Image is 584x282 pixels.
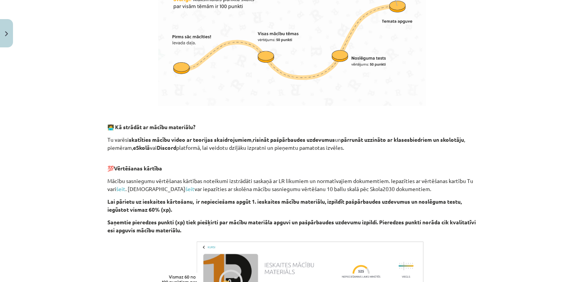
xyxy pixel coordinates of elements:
[253,136,335,143] strong: risināt pašpārbaudes uzdevumus
[107,156,477,172] p: 💯
[133,144,150,151] strong: eSkolā
[341,136,464,143] strong: pārrunāt uzzināto ar klasesbiedriem un skolotāju
[5,31,8,36] img: icon-close-lesson-0947bae3869378f0d4975bcd49f059093ad1ed9edebbc8119c70593378902aed.svg
[107,219,476,233] b: Saņemtie pieredzes punkti (xp) tiek piešķirti par mācību materiāla apguvi un pašpārbaudes uzdevum...
[107,123,195,130] strong: 🧑‍💻 Kā strādāt ar mācību materiālu?
[107,136,477,152] p: Tu varēsi , un , piemēram, vai platformā, lai veidotu dziļāku izpratni un pieņemtu pamatotas izvē...
[107,198,462,213] b: Lai pārietu uz ieskaites kārtošanu, ir nepieciešams apgūt 1. ieskaites mācību materiālu, izpildīt...
[116,185,125,192] a: šeit
[185,185,195,192] a: šeit
[129,136,251,143] strong: skatīties mācību video ar teorijas skaidrojumiem
[114,165,162,172] b: Vērtēšanas kārtība
[157,144,176,151] strong: Discord
[107,177,477,193] p: Mācību sasniegumu vērtēšanas kārtības noteikumi izstrādāti saskaņā ar LR likumiem un normatīvajie...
